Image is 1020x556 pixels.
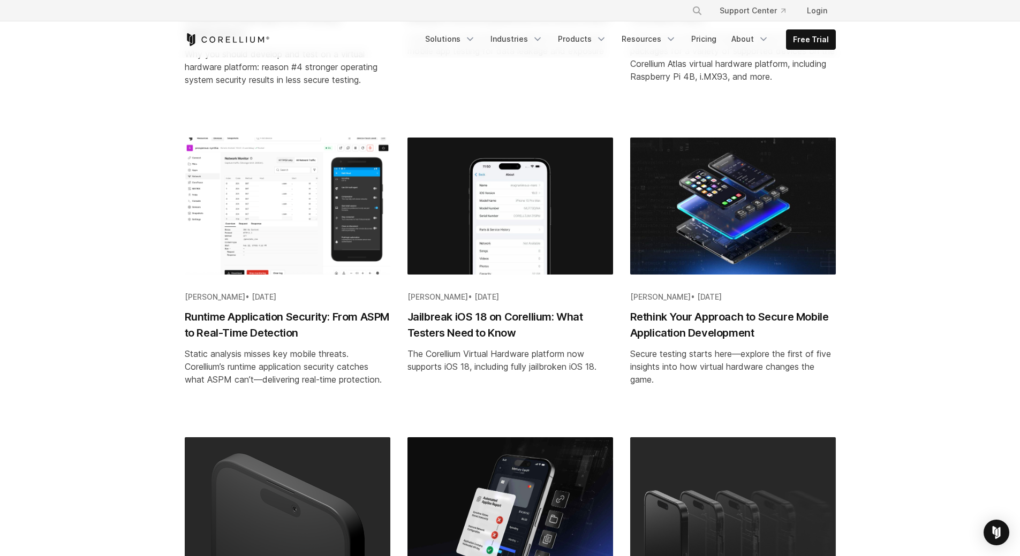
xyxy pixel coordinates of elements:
[252,292,276,301] span: [DATE]
[419,29,482,49] a: Solutions
[630,138,836,420] a: Blog post summary: Rethink Your Approach to Secure Mobile Application Development
[697,292,722,301] span: [DATE]
[630,292,691,301] span: [PERSON_NAME]
[185,292,390,302] div: •
[630,138,836,275] img: Rethink Your Approach to Secure Mobile Application Development
[419,29,836,50] div: Navigation Menu
[407,309,613,341] h2: Jailbreak iOS 18 on Corellium: What Testers Need to Know
[407,347,613,373] div: The Corellium Virtual Hardware platform now supports iOS 18, including fully jailbroken iOS 18.
[685,29,723,49] a: Pricing
[185,48,390,86] div: Why you should develop and test on a virtual hardware platform: reason #4 stronger operating syst...
[185,309,390,341] h2: Runtime Application Security: From ASPM to Real-Time Detection
[407,292,613,302] div: •
[185,138,390,275] img: Runtime Application Security: From ASPM to Real-Time Detection
[185,347,390,386] div: Static analysis misses key mobile threats. Corellium’s runtime application security catches what ...
[185,33,270,46] a: Corellium Home
[984,520,1009,545] div: Open Intercom Messenger
[725,29,775,49] a: About
[711,1,794,20] a: Support Center
[407,138,613,420] a: Blog post summary: Jailbreak iOS 18 on Corellium: What Testers Need to Know
[407,138,613,275] img: Jailbreak iOS 18 on Corellium: What Testers Need to Know
[630,347,836,386] div: Secure testing starts here—explore the first of five insights into how virtual hardware changes t...
[185,138,390,420] a: Blog post summary: Runtime Application Security: From ASPM to Real-Time Detection
[630,292,836,302] div: •
[407,292,468,301] span: [PERSON_NAME]
[787,30,835,49] a: Free Trial
[630,309,836,341] h2: Rethink Your Approach to Secure Mobile Application Development
[551,29,613,49] a: Products
[474,292,499,301] span: [DATE]
[615,29,683,49] a: Resources
[185,292,245,301] span: [PERSON_NAME]
[679,1,836,20] div: Navigation Menu
[687,1,707,20] button: Search
[484,29,549,49] a: Industries
[798,1,836,20] a: Login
